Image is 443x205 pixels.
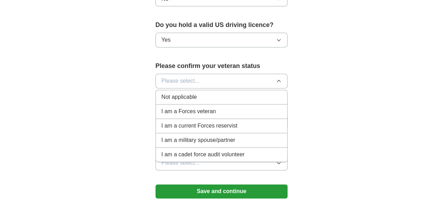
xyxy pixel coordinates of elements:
[161,122,237,130] span: I am a current Forces reservist
[155,61,288,71] label: Please confirm your veteran status
[155,74,288,88] button: Please select...
[161,107,216,116] span: I am a Forces veteran
[155,156,288,170] button: Please select...
[155,33,288,47] button: Yes
[161,136,235,144] span: I am a military spouse/partner
[161,150,244,159] span: I am a cadet force audit volunteer
[161,77,200,85] span: Please select...
[161,93,197,101] span: Not applicable
[155,184,288,198] button: Save and continue
[155,20,288,30] label: Do you hold a valid US driving licence?
[161,159,200,167] span: Please select...
[161,36,171,44] span: Yes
